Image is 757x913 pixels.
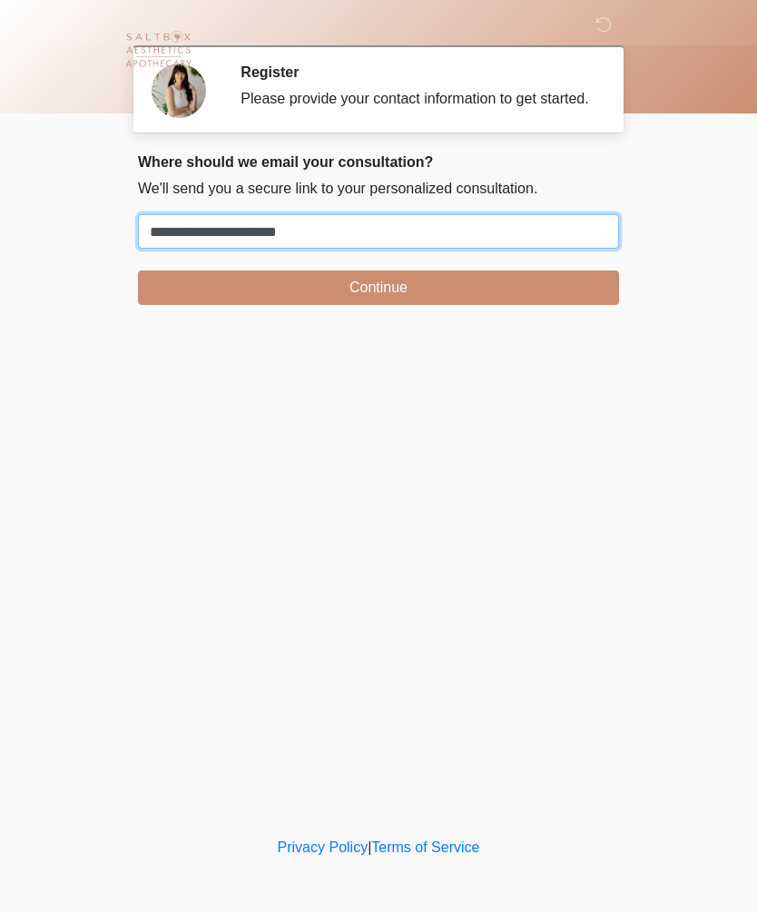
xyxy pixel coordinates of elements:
[120,14,197,91] img: Saltbox Aesthetics Logo
[138,153,619,171] h2: Where should we email your consultation?
[371,839,479,855] a: Terms of Service
[138,178,619,200] p: We'll send you a secure link to your personalized consultation.
[278,839,369,855] a: Privacy Policy
[138,270,619,305] button: Continue
[368,839,371,855] a: |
